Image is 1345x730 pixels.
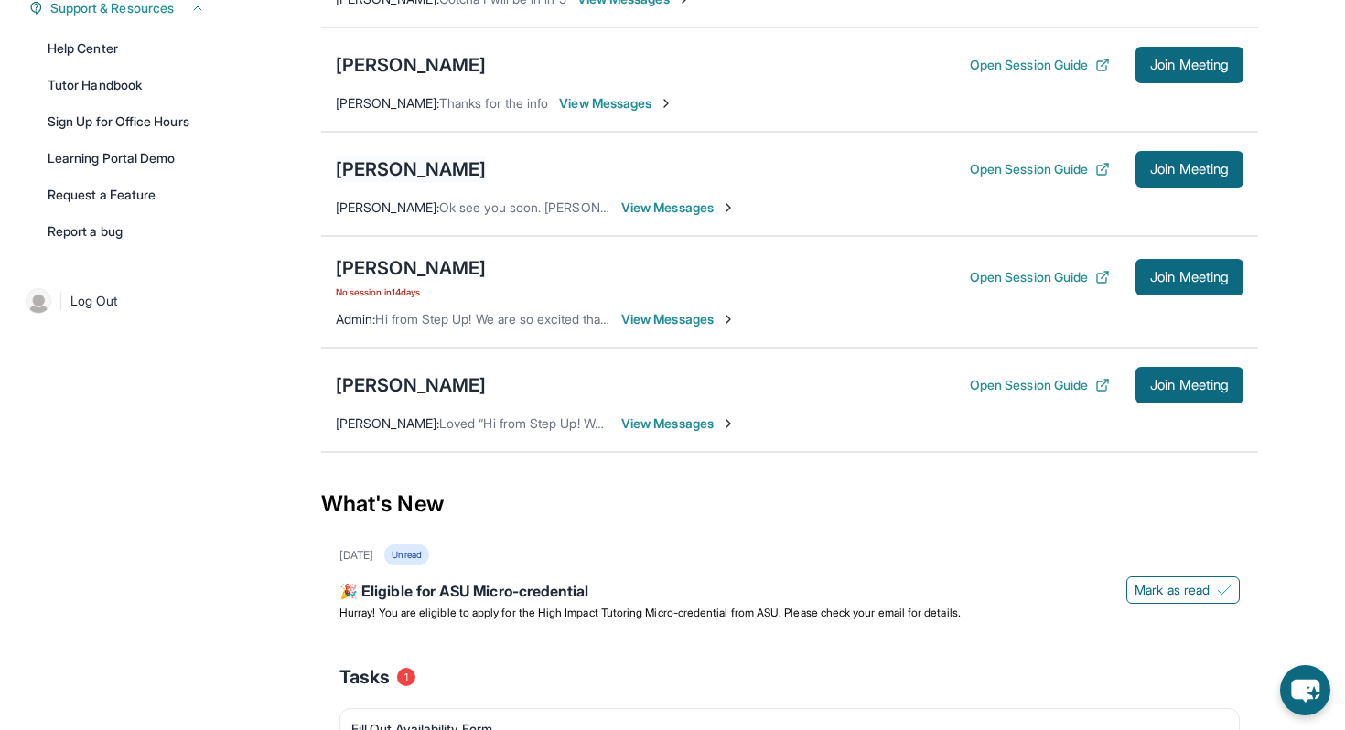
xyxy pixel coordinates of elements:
[970,56,1110,74] button: Open Session Guide
[1135,581,1210,599] span: Mark as read
[336,372,486,398] div: [PERSON_NAME]
[339,548,373,563] div: [DATE]
[1217,583,1232,597] img: Mark as read
[397,668,415,686] span: 1
[970,376,1110,394] button: Open Session Guide
[621,199,736,217] span: View Messages
[26,288,51,314] img: user-img
[659,96,673,111] img: Chevron-Right
[1126,576,1240,604] button: Mark as read
[1150,272,1229,283] span: Join Meeting
[37,142,216,175] a: Learning Portal Demo
[18,281,216,321] a: |Log Out
[1135,259,1243,295] button: Join Meeting
[37,215,216,248] a: Report a bug
[59,290,63,312] span: |
[336,255,486,281] div: [PERSON_NAME]
[37,178,216,211] a: Request a Feature
[339,664,390,690] span: Tasks
[384,544,428,565] div: Unread
[439,199,788,215] span: Ok see you soon. [PERSON_NAME] is already in the session
[37,32,216,65] a: Help Center
[37,105,216,138] a: Sign Up for Office Hours
[336,415,439,431] span: [PERSON_NAME] :
[1135,367,1243,403] button: Join Meeting
[621,310,736,328] span: View Messages
[336,199,439,215] span: [PERSON_NAME] :
[336,95,439,111] span: [PERSON_NAME] :
[1150,164,1229,175] span: Join Meeting
[336,284,486,299] span: No session in 14 days
[336,311,375,327] span: Admin :
[339,580,1240,606] div: 🎉 Eligible for ASU Micro-credential
[721,312,736,327] img: Chevron-Right
[339,606,961,619] span: Hurray! You are eligible to apply for the High Impact Tutoring Micro-credential from ASU. Please ...
[721,416,736,431] img: Chevron-Right
[336,156,486,182] div: [PERSON_NAME]
[439,95,548,111] span: Thanks for the info
[559,94,673,113] span: View Messages
[1150,380,1229,391] span: Join Meeting
[1135,151,1243,188] button: Join Meeting
[1135,47,1243,83] button: Join Meeting
[970,268,1110,286] button: Open Session Guide
[970,160,1110,178] button: Open Session Guide
[1150,59,1229,70] span: Join Meeting
[621,414,736,433] span: View Messages
[721,200,736,215] img: Chevron-Right
[1280,665,1330,715] button: chat-button
[321,464,1258,544] div: What's New
[37,69,216,102] a: Tutor Handbook
[70,292,118,310] span: Log Out
[336,52,486,78] div: [PERSON_NAME]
